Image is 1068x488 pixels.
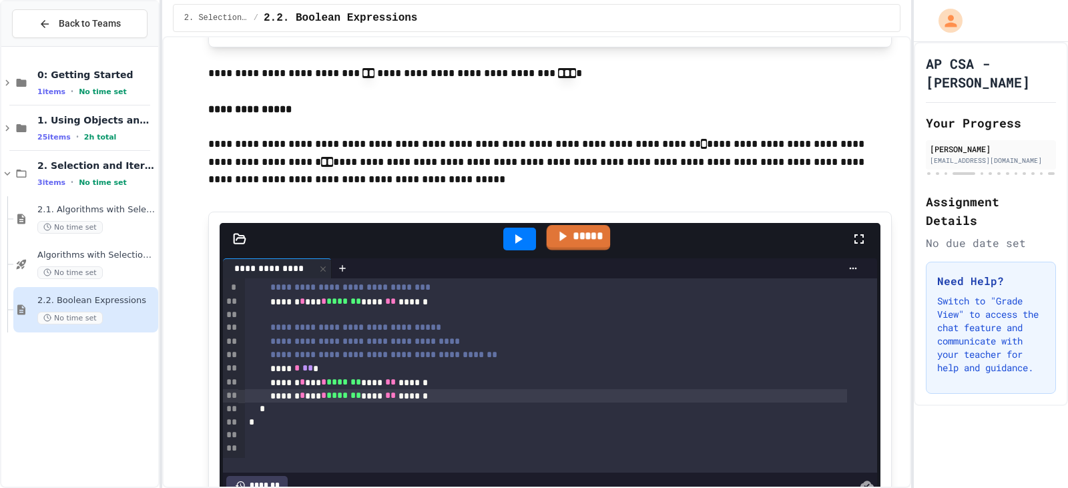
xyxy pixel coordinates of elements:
h3: Need Help? [937,273,1045,289]
span: • [71,177,73,188]
span: 2h total [84,133,117,142]
span: 2. Selection and Iteration [184,13,248,23]
span: 0: Getting Started [37,69,156,81]
span: 2.1. Algorithms with Selection and Repetition [37,204,156,216]
span: • [71,86,73,97]
div: My Account [924,5,966,36]
p: Switch to "Grade View" to access the chat feature and communicate with your teacher for help and ... [937,294,1045,375]
div: [PERSON_NAME] [930,143,1052,155]
span: 3 items [37,178,65,187]
span: • [76,132,79,142]
span: 2.2. Boolean Expressions [37,295,156,306]
h2: Assignment Details [926,192,1056,230]
div: No due date set [926,235,1056,251]
h1: AP CSA - [PERSON_NAME] [926,54,1056,91]
span: 25 items [37,133,71,142]
span: No time set [37,266,103,279]
span: Algorithms with Selection and Repetition - Topic 2.1 [37,250,156,261]
h2: Your Progress [926,113,1056,132]
span: 2.2. Boolean Expressions [264,10,417,26]
span: No time set [37,312,103,324]
button: Back to Teams [12,9,148,38]
span: No time set [37,221,103,234]
span: 1. Using Objects and Methods [37,114,156,126]
span: / [254,13,258,23]
div: [EMAIL_ADDRESS][DOMAIN_NAME] [930,156,1052,166]
span: No time set [79,87,127,96]
span: Back to Teams [59,17,121,31]
span: 1 items [37,87,65,96]
span: 2. Selection and Iteration [37,160,156,172]
span: No time set [79,178,127,187]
